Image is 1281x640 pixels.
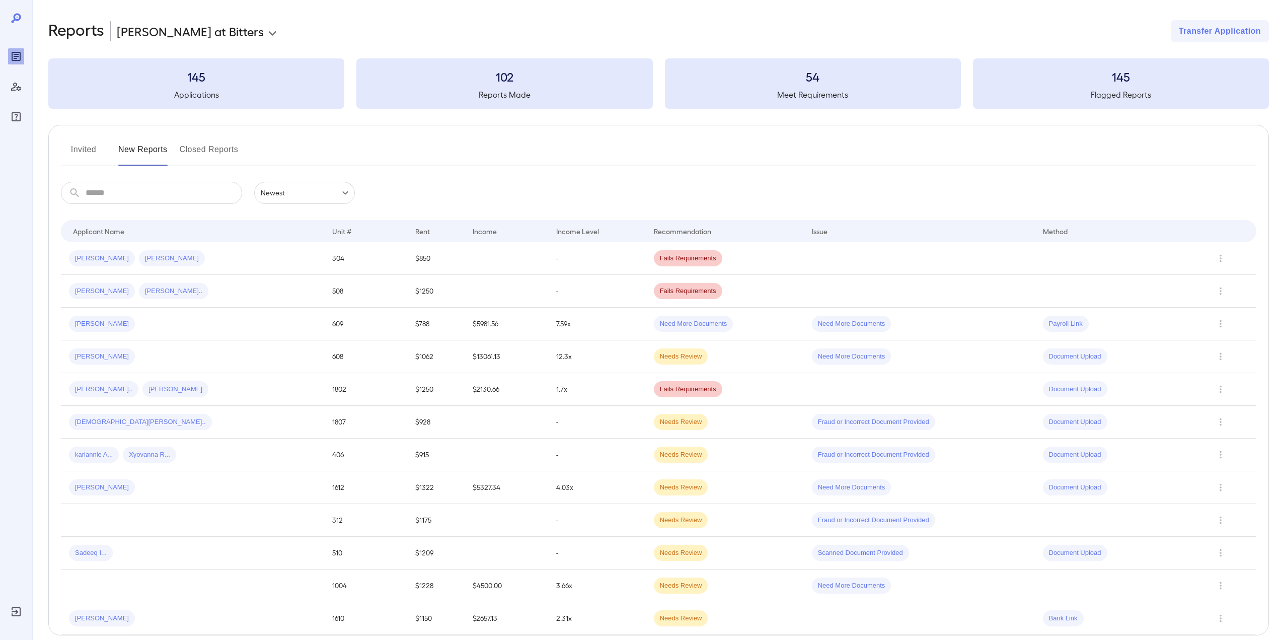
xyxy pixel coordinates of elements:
[1213,545,1229,561] button: Row Actions
[69,450,119,460] span: kariannie A...
[1043,385,1107,394] span: Document Upload
[548,275,646,308] td: -
[142,385,208,394] span: [PERSON_NAME]
[548,602,646,635] td: 2.31x
[556,225,599,237] div: Income Level
[654,319,733,329] span: Need More Documents
[654,614,708,623] span: Needs Review
[548,439,646,471] td: -
[407,602,465,635] td: $1150
[117,23,264,39] p: [PERSON_NAME] at Bitters
[1213,316,1229,332] button: Row Actions
[8,48,24,64] div: Reports
[407,406,465,439] td: $928
[407,570,465,602] td: $1228
[407,275,465,308] td: $1250
[548,340,646,373] td: 12.3x
[1213,578,1229,594] button: Row Actions
[665,89,961,101] h5: Meet Requirements
[407,537,465,570] td: $1209
[324,471,408,504] td: 1612
[1213,610,1229,626] button: Row Actions
[415,225,431,237] div: Rent
[8,109,24,125] div: FAQ
[1213,283,1229,299] button: Row Actions
[654,352,708,362] span: Needs Review
[812,548,909,558] span: Scanned Document Provided
[180,141,239,166] button: Closed Reports
[548,471,646,504] td: 4.03x
[1043,483,1107,492] span: Document Upload
[324,308,408,340] td: 609
[48,20,104,42] h2: Reports
[548,406,646,439] td: -
[812,516,935,525] span: Fraud or Incorrect Document Provided
[465,570,548,602] td: $4500.00
[812,483,891,492] span: Need More Documents
[407,373,465,406] td: $1250
[69,614,135,623] span: [PERSON_NAME]
[118,141,168,166] button: New Reports
[548,537,646,570] td: -
[324,242,408,275] td: 304
[123,450,176,460] span: Xyovanna R...
[69,385,138,394] span: [PERSON_NAME]..
[324,439,408,471] td: 406
[548,242,646,275] td: -
[1043,225,1068,237] div: Method
[654,516,708,525] span: Needs Review
[654,385,722,394] span: Fails Requirements
[69,254,135,263] span: [PERSON_NAME]
[812,581,891,591] span: Need More Documents
[407,340,465,373] td: $1062
[69,287,135,296] span: [PERSON_NAME]
[324,504,408,537] td: 312
[1043,352,1107,362] span: Document Upload
[654,450,708,460] span: Needs Review
[1213,250,1229,266] button: Row Actions
[407,242,465,275] td: $850
[812,450,935,460] span: Fraud or Incorrect Document Provided
[356,89,652,101] h5: Reports Made
[812,319,891,329] span: Need More Documents
[139,254,205,263] span: [PERSON_NAME]
[1043,450,1107,460] span: Document Upload
[8,604,24,620] div: Log Out
[69,483,135,492] span: [PERSON_NAME]
[324,406,408,439] td: 1807
[465,373,548,406] td: $2130.66
[465,308,548,340] td: $5981.56
[812,225,828,237] div: Issue
[69,548,113,558] span: Sadeeq I...
[139,287,208,296] span: [PERSON_NAME]..
[654,581,708,591] span: Needs Review
[48,58,1269,109] summary: 145Applications102Reports Made54Meet Requirements145Flagged Reports
[1043,548,1107,558] span: Document Upload
[654,548,708,558] span: Needs Review
[69,352,135,362] span: [PERSON_NAME]
[1213,414,1229,430] button: Row Actions
[61,141,106,166] button: Invited
[356,68,652,85] h3: 102
[548,373,646,406] td: 1.7x
[548,308,646,340] td: 7.59x
[812,352,891,362] span: Need More Documents
[548,570,646,602] td: 3.66x
[473,225,497,237] div: Income
[812,417,935,427] span: Fraud or Incorrect Document Provided
[324,570,408,602] td: 1004
[332,225,351,237] div: Unit #
[324,537,408,570] td: 510
[1213,512,1229,528] button: Row Actions
[1213,348,1229,365] button: Row Actions
[973,68,1269,85] h3: 145
[407,308,465,340] td: $788
[1043,614,1084,623] span: Bank Link
[73,225,124,237] div: Applicant Name
[654,417,708,427] span: Needs Review
[48,68,344,85] h3: 145
[1043,319,1089,329] span: Payroll Link
[654,225,711,237] div: Recommendation
[665,68,961,85] h3: 54
[973,89,1269,101] h5: Flagged Reports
